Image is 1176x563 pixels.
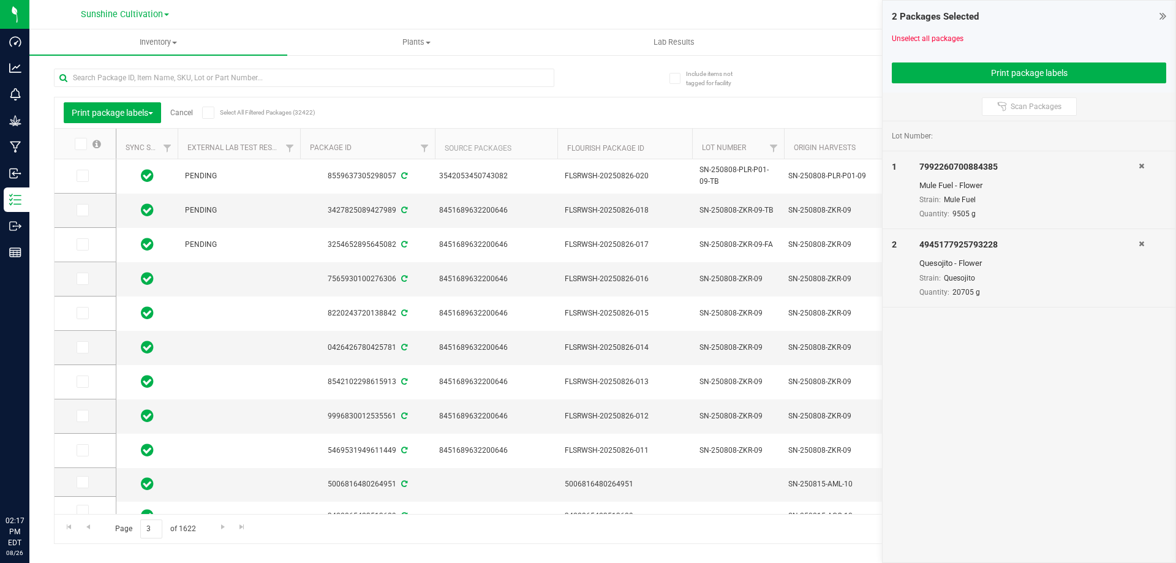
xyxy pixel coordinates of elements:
[982,97,1077,116] button: Scan Packages
[952,288,980,297] span: 20705 g
[54,69,554,87] input: Search Package ID, Item Name, SKU, Lot or Part Number...
[699,205,777,216] span: SN-250808-ZKR-09-TB
[185,170,293,182] span: PENDING
[788,410,903,422] div: SN-250808-ZKR-09
[565,273,685,285] span: FLSRWSH-20250826-016
[298,478,437,490] div: 5006816480264951
[439,342,554,353] div: 8451689632200646
[399,512,407,520] span: Sync from Compliance System
[788,239,903,251] div: SN-250808-ZKR-09
[439,445,554,456] div: 8451689632200646
[637,37,711,48] span: Lab Results
[157,138,178,159] a: Filter
[919,195,941,204] span: Strain:
[788,376,903,388] div: SN-250808-ZKR-09
[788,342,903,353] div: SN-250808-ZKR-09
[788,273,903,285] div: SN-250808-ZKR-09
[919,274,941,282] span: Strain:
[399,274,407,283] span: Sync from Compliance System
[9,246,21,259] inline-svg: Reports
[788,478,903,490] div: SN-250815-AML-10
[399,309,407,317] span: Sync from Compliance System
[141,442,154,459] span: In Sync
[12,465,49,502] iframe: Resource center
[187,143,284,152] a: External Lab Test Result
[214,520,232,536] a: Go to the next page
[439,376,554,388] div: 8451689632200646
[399,343,407,352] span: Sync from Compliance System
[794,143,856,152] a: Origin Harvests
[298,410,437,422] div: 9996830012535561
[220,109,281,116] span: Select All Filtered Packages (32422)
[9,194,21,206] inline-svg: Inventory
[788,445,903,456] div: SN-250808-ZKR-09
[439,273,554,285] div: 8451689632200646
[565,410,685,422] span: FLSRWSH-20250826-012
[6,515,24,548] p: 02:17 PM EDT
[892,162,897,172] span: 1
[310,143,352,152] a: Package ID
[79,520,97,536] a: Go to the previous page
[298,205,437,216] div: 3427825089427989
[141,202,154,219] span: In Sync
[699,273,777,285] span: SN-250808-ZKR-09
[399,446,407,455] span: Sync from Compliance System
[565,205,685,216] span: FLSRWSH-20250826-018
[699,410,777,422] span: SN-250808-ZKR-09
[9,141,21,153] inline-svg: Manufacturing
[892,62,1166,83] button: Print package labels
[141,167,154,184] span: In Sync
[399,412,407,420] span: Sync from Compliance System
[399,240,407,249] span: Sync from Compliance System
[567,144,644,153] a: Flourish Package ID
[141,339,154,356] span: In Sync
[92,140,101,148] span: Select all records on this page
[72,108,153,118] span: Print package labels
[565,510,685,522] span: 3422865423513689
[399,206,407,214] span: Sync from Compliance System
[699,164,777,187] span: SN-250808-PLR-P01-09-TB
[565,445,685,456] span: FLSRWSH-20250826-011
[435,129,557,159] th: Source Packages
[9,62,21,74] inline-svg: Analytics
[141,507,154,524] span: In Sync
[399,172,407,180] span: Sync from Compliance System
[919,238,1139,251] div: 4945177925793228
[185,205,293,216] span: PENDING
[788,170,903,182] div: SN-250808-PLR-P01-09
[298,239,437,251] div: 3254652895645082
[545,29,803,55] a: Lab Results
[141,475,154,493] span: In Sync
[141,236,154,253] span: In Sync
[399,377,407,386] span: Sync from Compliance System
[185,239,293,251] span: PENDING
[892,34,963,43] a: Unselect all packages
[439,410,554,422] div: 8451689632200646
[298,308,437,319] div: 8220243720138842
[919,288,949,297] span: Quantity:
[9,115,21,127] inline-svg: Grow
[919,257,1139,270] div: Quesojito - Flower
[699,376,777,388] span: SN-250808-ZKR-09
[399,480,407,488] span: Sync from Compliance System
[29,37,287,48] span: Inventory
[126,143,173,152] a: Sync Status
[9,220,21,232] inline-svg: Outbound
[1011,102,1061,111] span: Scan Packages
[439,205,554,216] div: 8451689632200646
[140,520,162,538] input: 3
[699,445,777,456] span: SN-250808-ZKR-09
[141,373,154,390] span: In Sync
[170,108,193,117] a: Cancel
[952,210,976,218] span: 9505 g
[141,270,154,287] span: In Sync
[892,130,933,142] span: Lot Number:
[565,170,685,182] span: FLSRWSH-20250826-020
[944,195,976,204] span: Mule Fuel
[415,138,435,159] a: Filter
[36,463,51,478] iframe: Resource center unread badge
[804,29,1061,55] a: Audit
[699,239,777,251] span: SN-250808-ZKR-09-FA
[565,478,685,490] span: 5006816480264951
[9,36,21,48] inline-svg: Dashboard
